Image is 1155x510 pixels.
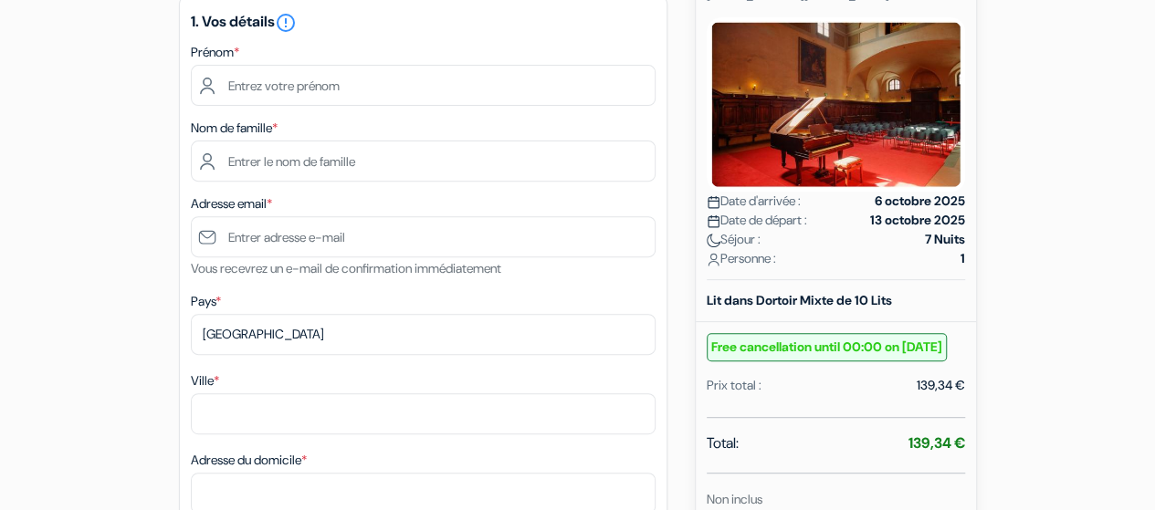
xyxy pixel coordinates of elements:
strong: 7 Nuits [925,230,965,249]
img: calendar.svg [707,195,720,209]
span: Date de départ : [707,211,807,230]
div: Prix total : [707,376,761,395]
span: Séjour : [707,230,761,249]
strong: 139,34 € [908,433,965,453]
label: Pays [191,292,221,311]
strong: 6 octobre 2025 [875,192,965,211]
a: error_outline [275,12,297,31]
img: moon.svg [707,234,720,247]
span: Date d'arrivée : [707,192,801,211]
input: Entrer le nom de famille [191,141,656,182]
input: Entrer adresse e-mail [191,216,656,257]
strong: 1 [961,249,965,268]
span: Total: [707,432,739,454]
input: Entrez votre prénom [191,65,656,106]
b: Lit dans Dortoir Mixte de 10 Lits [707,292,892,308]
small: Non inclus [707,491,762,507]
img: calendar.svg [707,214,720,228]
small: Free cancellation until 00:00 on [DATE] [707,333,947,361]
h5: 1. Vos détails [191,12,656,34]
label: Nom de famille [191,119,278,138]
i: error_outline [275,12,297,34]
small: Vous recevrez un e-mail de confirmation immédiatement [191,260,501,276]
label: Ville [191,371,219,390]
div: 139,34 € [917,376,965,395]
label: Adresse du domicile [191,451,307,470]
strong: 13 octobre 2025 [870,211,965,230]
span: Personne : [707,249,776,268]
label: Prénom [191,43,239,62]
label: Adresse email [191,194,272,213]
img: user_icon.svg [707,253,720,266]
